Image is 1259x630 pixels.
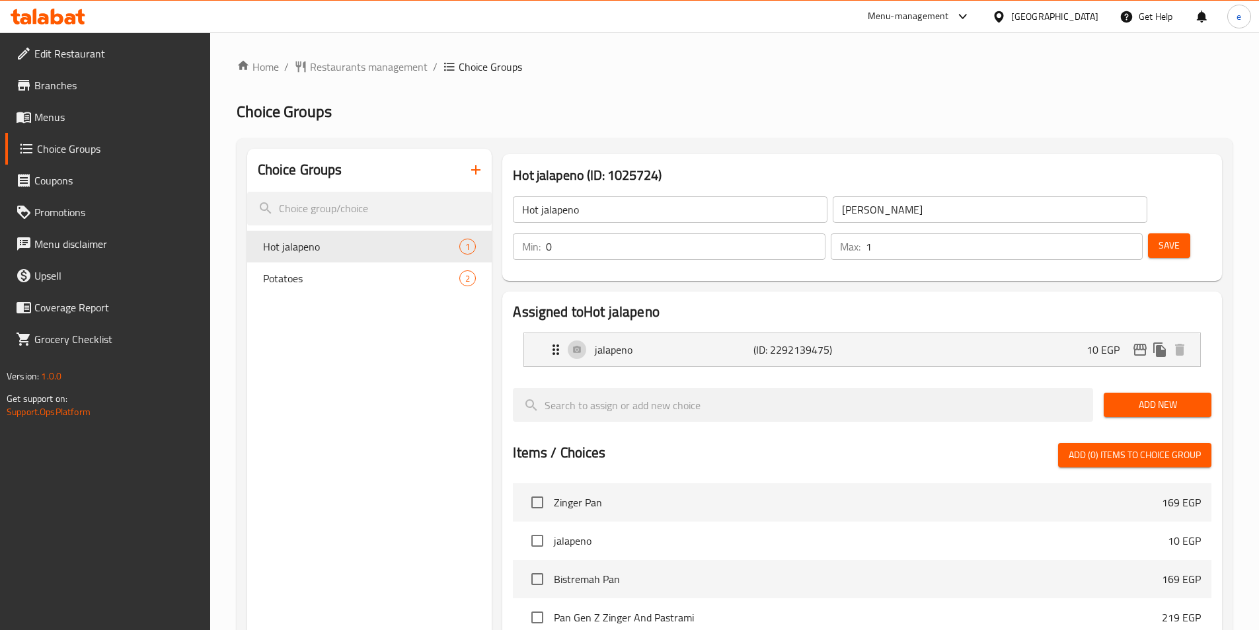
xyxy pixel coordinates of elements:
span: Potatoes [263,270,460,286]
a: Menus [5,101,210,133]
h3: Hot jalapeno (ID: 1025724) [513,165,1211,186]
span: Branches [34,77,200,93]
button: duplicate [1150,340,1170,360]
span: 1.0.0 [41,368,61,385]
button: edit [1130,340,1150,360]
span: Version: [7,368,39,385]
nav: breadcrumb [237,59,1233,75]
p: Max: [840,239,860,255]
a: Support.OpsPlatform [7,403,91,420]
li: / [284,59,289,75]
button: delete [1170,340,1190,360]
span: Pan Gen Z Zinger And Pastrami [554,610,1162,625]
a: Home [237,59,279,75]
a: Edit Restaurant [5,38,210,69]
input: search [513,388,1093,422]
span: Menu disclaimer [34,236,200,252]
p: 169 EGP [1162,571,1201,587]
a: Menu disclaimer [5,228,210,260]
input: search [247,192,492,225]
span: Choice Groups [459,59,522,75]
span: Select choice [523,565,551,593]
a: Grocery Checklist [5,323,210,355]
h2: Choice Groups [258,160,342,180]
span: 1 [460,241,475,253]
a: Choice Groups [5,133,210,165]
p: 10 EGP [1087,342,1130,358]
span: Choice Groups [37,141,200,157]
button: Add (0) items to choice group [1058,443,1211,467]
li: Expand [513,327,1211,372]
span: e [1237,9,1241,24]
a: Branches [5,69,210,101]
span: Coverage Report [34,299,200,315]
p: 10 EGP [1168,533,1201,549]
span: Hot jalapeno [263,239,460,255]
div: Potatoes2 [247,262,492,294]
span: Zinger Pan [554,494,1162,510]
div: Choices [459,239,476,255]
a: Restaurants management [294,59,428,75]
p: 169 EGP [1162,494,1201,510]
span: Menus [34,109,200,125]
span: Edit Restaurant [34,46,200,61]
span: Add (0) items to choice group [1069,447,1201,463]
li: / [433,59,438,75]
p: 219 EGP [1162,610,1201,625]
span: Select choice [523,489,551,516]
span: Coupons [34,173,200,188]
div: Menu-management [868,9,949,24]
span: Choice Groups [237,97,332,126]
div: Choices [459,270,476,286]
span: 2 [460,272,475,285]
span: Promotions [34,204,200,220]
span: Restaurants management [310,59,428,75]
a: Upsell [5,260,210,292]
span: Bistremah Pan [554,571,1162,587]
h2: Assigned to Hot jalapeno [513,302,1211,322]
p: Min: [522,239,541,255]
button: Save [1148,233,1190,258]
span: Upsell [34,268,200,284]
a: Coupons [5,165,210,196]
button: Add New [1104,393,1211,417]
span: Select choice [523,527,551,555]
p: jalapeno [595,342,753,358]
div: Expand [524,333,1200,366]
div: Hot jalapeno1 [247,231,492,262]
div: [GEOGRAPHIC_DATA] [1011,9,1098,24]
a: Promotions [5,196,210,228]
span: Grocery Checklist [34,331,200,347]
p: (ID: 2292139475) [753,342,859,358]
span: jalapeno [554,533,1168,549]
span: Save [1159,237,1180,254]
h2: Items / Choices [513,443,605,463]
a: Coverage Report [5,292,210,323]
span: Add New [1114,397,1201,413]
span: Get support on: [7,390,67,407]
